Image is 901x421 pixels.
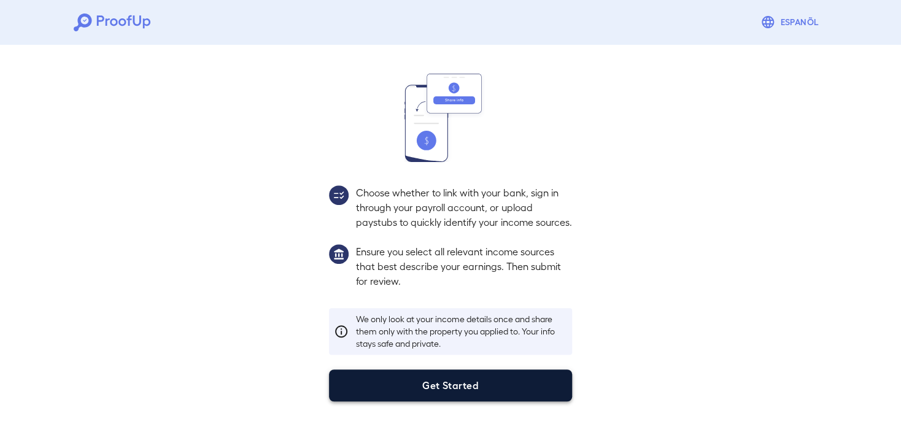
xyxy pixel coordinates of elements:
button: Espanõl [756,10,827,34]
img: group2.svg [329,185,349,205]
p: We only look at your income details once and share them only with the property you applied to. Yo... [356,313,567,350]
img: group1.svg [329,244,349,264]
p: Ensure you select all relevant income sources that best describe your earnings. Then submit for r... [356,244,572,288]
p: Choose whether to link with your bank, sign in through your payroll account, or upload paystubs t... [356,185,572,230]
img: transfer_money.svg [404,74,497,162]
button: Get Started [329,369,572,401]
